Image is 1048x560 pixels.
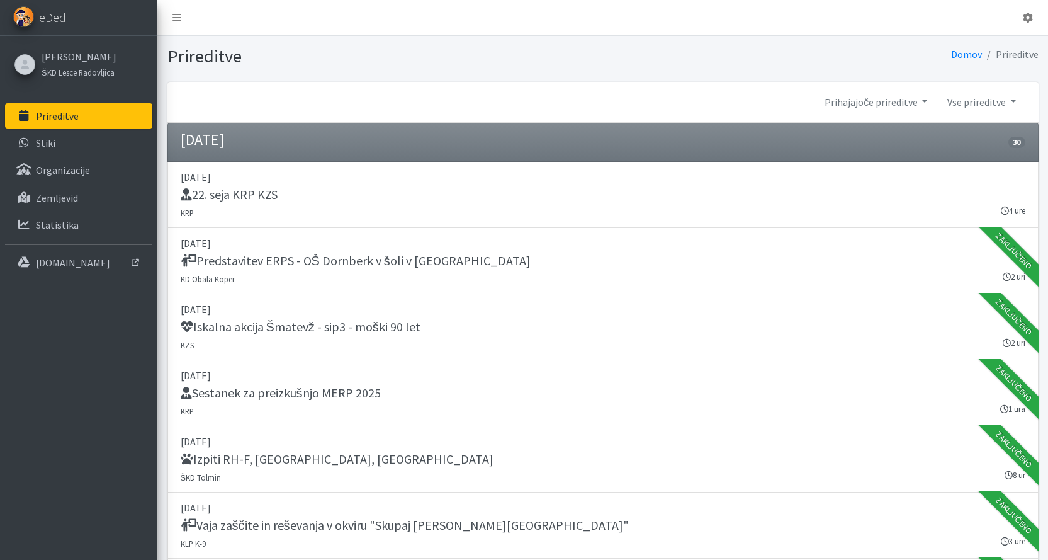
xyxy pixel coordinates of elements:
h4: [DATE] [181,131,224,149]
p: Organizacije [36,164,90,176]
p: [DATE] [181,500,1025,515]
a: Vse prireditve [937,89,1025,115]
small: KRP [181,406,194,416]
a: Zemljevid [5,185,152,210]
img: eDedi [13,6,34,27]
small: 4 ure [1001,205,1025,217]
h5: Predstavitev ERPS - OŠ Dornberk v šoli v [GEOGRAPHIC_DATA] [181,253,531,268]
a: [DATE] Predstavitev ERPS - OŠ Dornberk v šoli v [GEOGRAPHIC_DATA] KD Obala Koper 2 uri Zaključeno [167,228,1039,294]
small: ŠKD Tolmin [181,472,222,483]
h5: Iskalna akcija Šmatevž - sip3 - moški 90 let [181,319,420,334]
a: Stiki [5,130,152,156]
h5: Sestanek za preizkušnjo MERP 2025 [181,386,381,401]
h5: 22. seja KRP KZS [181,187,278,202]
a: Domov [951,48,982,60]
p: Prireditve [36,110,79,122]
small: KD Obala Koper [181,274,235,284]
a: Prihajajoče prireditve [814,89,937,115]
a: Statistika [5,212,152,237]
a: Organizacije [5,157,152,183]
small: KZS [181,340,194,350]
small: KLP K-9 [181,539,206,549]
p: [DATE] [181,169,1025,185]
p: [DATE] [181,368,1025,383]
p: [DOMAIN_NAME] [36,256,110,269]
a: [DATE] Izpiti RH-F, [GEOGRAPHIC_DATA], [GEOGRAPHIC_DATA] ŠKD Tolmin 8 ur Zaključeno [167,426,1039,493]
h1: Prireditve [167,45,599,67]
span: eDedi [39,8,68,27]
a: [DATE] Iskalna akcija Šmatevž - sip3 - moški 90 let KZS 2 uri Zaključeno [167,294,1039,360]
a: [DATE] 22. seja KRP KZS KRP 4 ure [167,162,1039,228]
p: [DATE] [181,236,1025,251]
a: [PERSON_NAME] [42,49,116,64]
small: ŠKD Lesce Radovljica [42,67,115,77]
a: [DATE] Vaja zaščite in reševanja v okviru "Skupaj [PERSON_NAME][GEOGRAPHIC_DATA]" KLP K-9 3 ure Z... [167,493,1039,559]
p: Stiki [36,137,55,149]
span: 30 [1008,137,1025,148]
p: Zemljevid [36,191,78,204]
a: [DATE] Sestanek za preizkušnjo MERP 2025 KRP 1 ura Zaključeno [167,360,1039,426]
a: ŠKD Lesce Radovljica [42,64,116,79]
small: KRP [181,208,194,218]
p: [DATE] [181,434,1025,449]
h5: Vaja zaščite in reševanja v okviru "Skupaj [PERSON_NAME][GEOGRAPHIC_DATA]" [181,518,629,533]
p: [DATE] [181,302,1025,317]
h5: Izpiti RH-F, [GEOGRAPHIC_DATA], [GEOGRAPHIC_DATA] [181,452,493,467]
p: Statistika [36,219,79,231]
li: Prireditve [982,45,1039,64]
a: Prireditve [5,103,152,129]
a: [DOMAIN_NAME] [5,250,152,275]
